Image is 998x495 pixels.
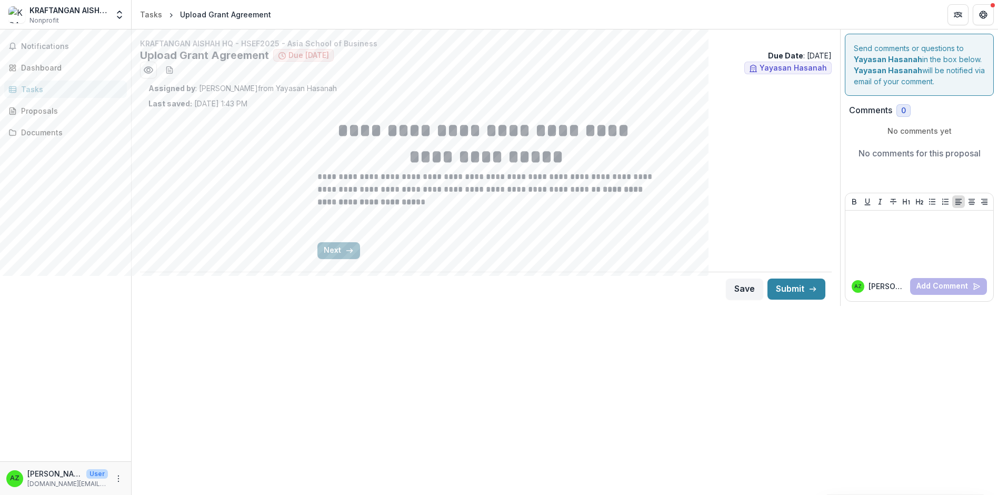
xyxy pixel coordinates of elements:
[21,62,118,73] div: Dashboard
[901,106,906,115] span: 0
[27,468,82,479] p: [PERSON_NAME]
[21,42,123,51] span: Notifications
[4,124,127,141] a: Documents
[140,49,269,62] h2: Upload Grant Agreement
[859,147,981,160] p: No comments for this proposal
[148,98,247,109] p: [DATE] 1:43 PM
[861,195,874,208] button: Underline
[161,62,178,78] button: download-word-button
[952,195,965,208] button: Align Left
[854,66,922,75] strong: Yayasan Hasanah
[887,195,900,208] button: Strike
[27,479,108,489] p: [DOMAIN_NAME][EMAIL_ADDRESS][DOMAIN_NAME]
[112,4,127,25] button: Open entity switcher
[148,99,192,108] strong: Last saved:
[973,4,994,25] button: Get Help
[913,195,926,208] button: Heading 2
[4,102,127,120] a: Proposals
[148,84,195,93] strong: Assigned by
[136,7,166,22] a: Tasks
[910,278,987,295] button: Add Comment
[854,55,922,64] strong: Yayasan Hasanah
[926,195,939,208] button: Bullet List
[136,7,275,22] nav: breadcrumb
[947,4,969,25] button: Partners
[849,125,990,136] p: No comments yet
[848,195,861,208] button: Bold
[140,62,157,78] button: Preview 8c1b7081-c4a9-470e-b2a7-06f272855a3c.pdf
[10,475,19,482] div: Aishah ZA
[845,34,994,96] div: Send comments or questions to in the box below. will be notified via email of your comment.
[4,81,127,98] a: Tasks
[869,281,906,292] p: [PERSON_NAME]
[21,84,118,95] div: Tasks
[29,5,108,16] div: KRAFTANGAN AISHAH HQ
[978,195,991,208] button: Align Right
[760,64,827,73] span: Yayasan Hasanah
[317,242,360,259] button: Next
[900,195,913,208] button: Heading 1
[874,195,886,208] button: Italicize
[849,105,892,115] h2: Comments
[140,38,832,49] p: KRAFTANGAN AISHAH HQ - HSEF2025 - Asia School of Business
[4,38,127,55] button: Notifications
[8,6,25,23] img: KRAFTANGAN AISHAH HQ
[768,51,803,60] strong: Due Date
[140,9,162,20] div: Tasks
[854,284,862,289] div: Aishah ZA
[148,83,823,94] p: : [PERSON_NAME] from Yayasan Hasanah
[939,195,952,208] button: Ordered List
[21,127,118,138] div: Documents
[4,59,127,76] a: Dashboard
[21,105,118,116] div: Proposals
[767,279,825,300] button: Submit
[29,16,59,25] span: Nonprofit
[965,195,978,208] button: Align Center
[86,469,108,479] p: User
[768,50,832,61] p: : [DATE]
[726,279,763,300] button: Save
[288,51,329,60] span: Due [DATE]
[180,9,271,20] div: Upload Grant Agreement
[112,472,125,485] button: More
